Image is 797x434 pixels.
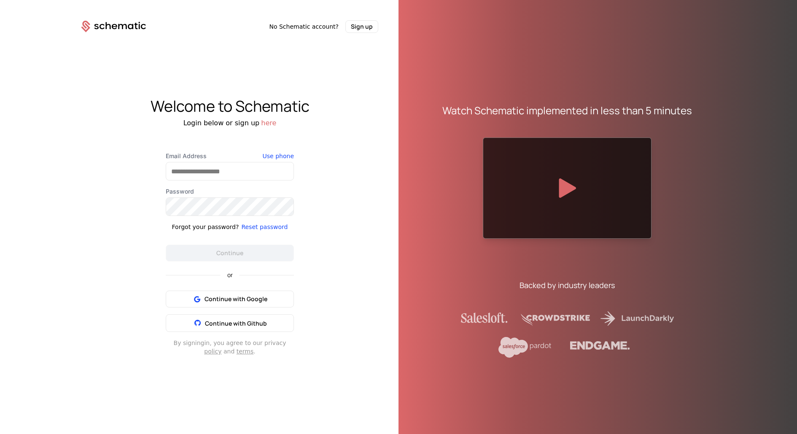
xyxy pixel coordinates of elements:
label: Password [166,187,294,196]
button: Continue [166,245,294,261]
div: Forgot your password? [172,223,239,231]
div: Welcome to Schematic [61,98,398,115]
button: here [261,118,276,128]
button: Continue with Google [166,291,294,307]
a: policy [204,348,221,355]
a: terms [237,348,254,355]
div: Watch Schematic implemented in less than 5 minutes [442,104,692,117]
div: By signing in , you agree to our privacy and . [166,339,294,356]
div: Backed by industry leaders [520,279,615,291]
span: No Schematic account? [269,22,339,31]
button: Continue with Github [166,314,294,332]
label: Email Address [166,152,294,160]
button: Sign up [345,20,378,33]
span: Continue with Github [205,319,267,327]
button: Use phone [263,152,294,160]
span: Continue with Google [205,295,267,303]
span: or [221,272,240,278]
div: Login below or sign up [61,118,398,128]
button: Reset password [241,223,288,231]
